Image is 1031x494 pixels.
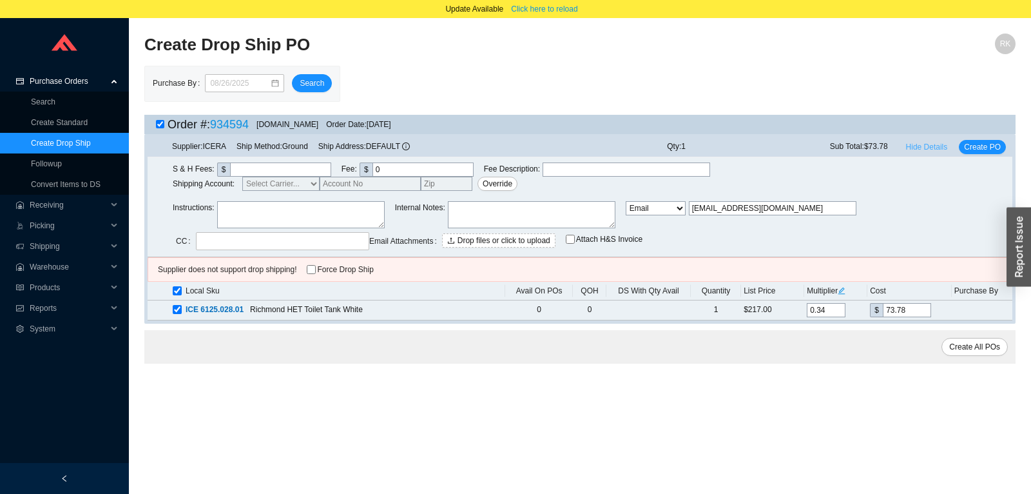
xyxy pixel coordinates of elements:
[30,319,107,339] span: System
[176,232,196,250] label: CC
[830,140,888,154] span: Sub Total: $73.78
[15,325,24,333] span: setting
[949,341,1000,353] span: Create All POs
[573,282,606,301] th: QOH
[421,177,472,191] input: Zip
[741,282,804,301] th: List Price
[667,140,686,154] span: Qty: 1
[173,163,215,177] span: S & H Fees :
[30,236,107,257] span: Shipping
[210,77,270,90] input: 08/26/2025
[741,301,804,321] td: $217.00
[31,97,55,106] a: Search
[588,305,592,314] span: 0
[342,163,357,177] span: Fee :
[30,298,107,319] span: Reports
[250,305,363,314] span: Richmond HET Toilet Tank White
[870,303,883,317] div: $
[606,282,691,301] th: DS With Qty Avail
[537,305,541,314] span: 0
[31,180,101,189] a: Convert Items to DS
[1000,34,1011,54] span: RK
[172,142,226,151] span: Supplier: ICERA
[256,118,318,131] div: [DOMAIN_NAME]
[300,77,324,90] span: Search
[505,282,573,301] th: Avail On POs
[442,233,555,248] button: uploadDrop files or click to upload
[566,235,575,244] input: Attach H&S Invoice
[15,304,24,312] span: fund
[31,159,62,168] a: Followup
[964,141,1001,153] span: Create PO
[838,287,845,295] span: edit
[952,282,1012,301] th: Purchase By
[30,257,107,277] span: Warehouse
[807,284,865,297] div: Multiplier
[483,177,512,190] span: Override
[317,266,373,273] span: Force Drop Ship
[691,301,741,321] td: 1
[173,201,215,232] span: Instructions :
[402,143,410,150] span: info-circle
[395,201,445,232] span: Internal Notes :
[369,232,442,250] label: Email Attachments
[173,177,517,191] span: Shipping Account:
[458,234,550,247] span: Drop files or click to upload
[318,142,410,151] span: Ship Address: DEFAULT
[941,338,1008,356] button: Create All POs
[30,277,107,298] span: Products
[320,177,421,191] input: Account No
[144,34,798,56] h2: Create Drop Ship PO
[360,163,372,177] div: $
[576,235,642,243] span: Attach H&S Invoice
[15,77,24,85] span: credit-card
[326,118,390,131] div: Order Date: [DATE]
[153,74,205,92] label: Purchase By
[292,74,332,92] button: Search
[477,177,517,191] button: Override
[901,140,953,154] button: Hide Details
[30,195,107,215] span: Receiving
[61,475,68,482] span: left
[158,263,1002,276] div: Supplier does not support drop shipping!
[31,118,88,127] a: Create Standard
[236,142,308,151] span: Ship Method: Ground
[210,118,249,131] a: 934594
[186,305,244,314] span: ICE 6125.028.01
[168,115,249,134] div: Order #:
[691,282,741,301] th: Quantity
[217,163,230,177] div: $
[307,265,316,274] input: Force Drop Ship
[447,237,455,246] span: upload
[906,141,948,153] span: Hide Details
[959,140,1006,154] button: Create PO
[186,284,220,297] span: Local Sku
[30,215,107,236] span: Picking
[867,282,952,301] th: Cost
[484,163,540,177] span: Fee Description :
[15,284,24,291] span: read
[511,3,577,15] span: Click here to reload
[31,139,91,148] a: Create Drop Ship
[30,71,107,92] span: Purchase Orders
